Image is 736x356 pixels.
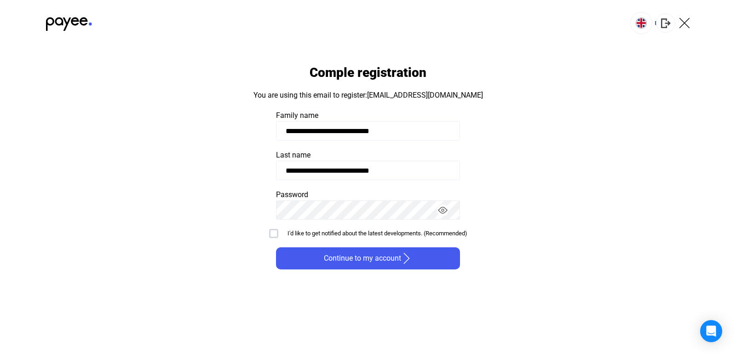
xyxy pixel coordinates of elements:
div: Open Intercom Messenger [700,320,722,342]
span: Family name [276,111,318,120]
h1: Comple registration [310,64,426,81]
span: Password [276,190,308,199]
img: X [679,18,690,29]
img: arrow-right-white [401,253,412,264]
span: Last name [276,151,310,159]
button: logout-grey [656,13,675,33]
span: Continue to my account [324,253,401,264]
img: logout-grey [661,18,671,28]
img: black-payee-blue-dot.svg [46,12,92,31]
img: EN [636,18,647,29]
div: You are using this email to register: [253,90,483,101]
img: eyes-on.svg [438,205,448,215]
button: Continue to my accountarrow-right-white [276,247,460,269]
strong: [EMAIL_ADDRESS][DOMAIN_NAME] [367,91,483,99]
div: I'd like to get notified about the latest developments. (Recommended) [287,229,467,238]
button: EN [630,12,652,34]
